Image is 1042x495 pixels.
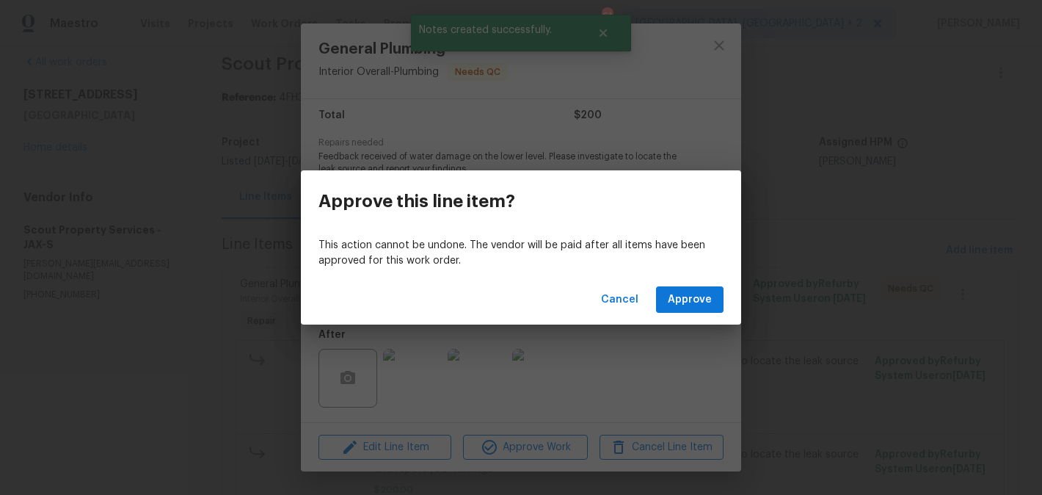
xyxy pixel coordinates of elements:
[318,238,724,269] p: This action cannot be undone. The vendor will be paid after all items have been approved for this...
[318,191,515,212] h3: Approve this line item?
[668,291,712,309] span: Approve
[595,286,644,314] button: Cancel
[601,291,638,309] span: Cancel
[656,286,724,314] button: Approve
